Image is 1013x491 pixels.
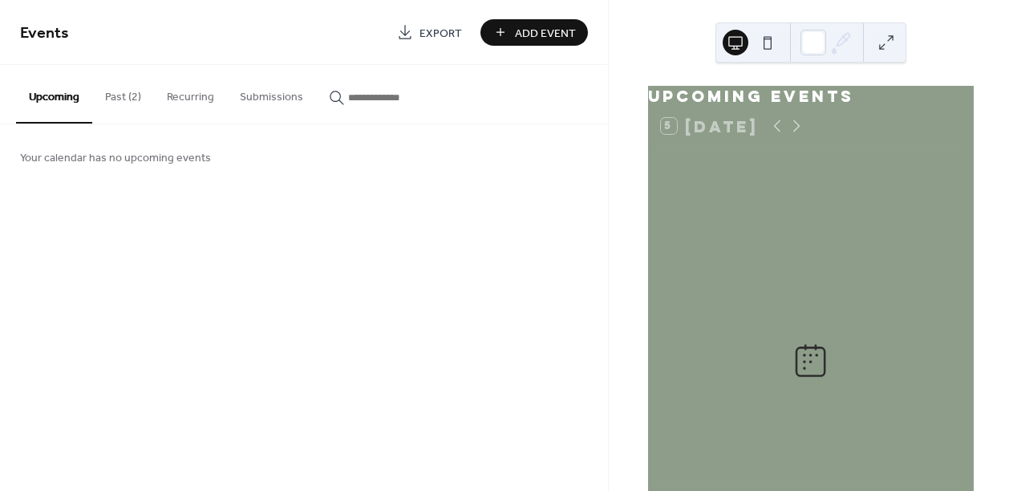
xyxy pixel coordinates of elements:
[480,19,588,46] button: Add Event
[648,86,974,107] div: Upcoming events
[515,25,576,42] span: Add Event
[92,65,154,122] button: Past (2)
[419,25,462,42] span: Export
[385,19,474,46] a: Export
[20,18,69,49] span: Events
[16,65,92,124] button: Upcoming
[20,150,211,167] span: Your calendar has no upcoming events
[154,65,227,122] button: Recurring
[227,65,316,122] button: Submissions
